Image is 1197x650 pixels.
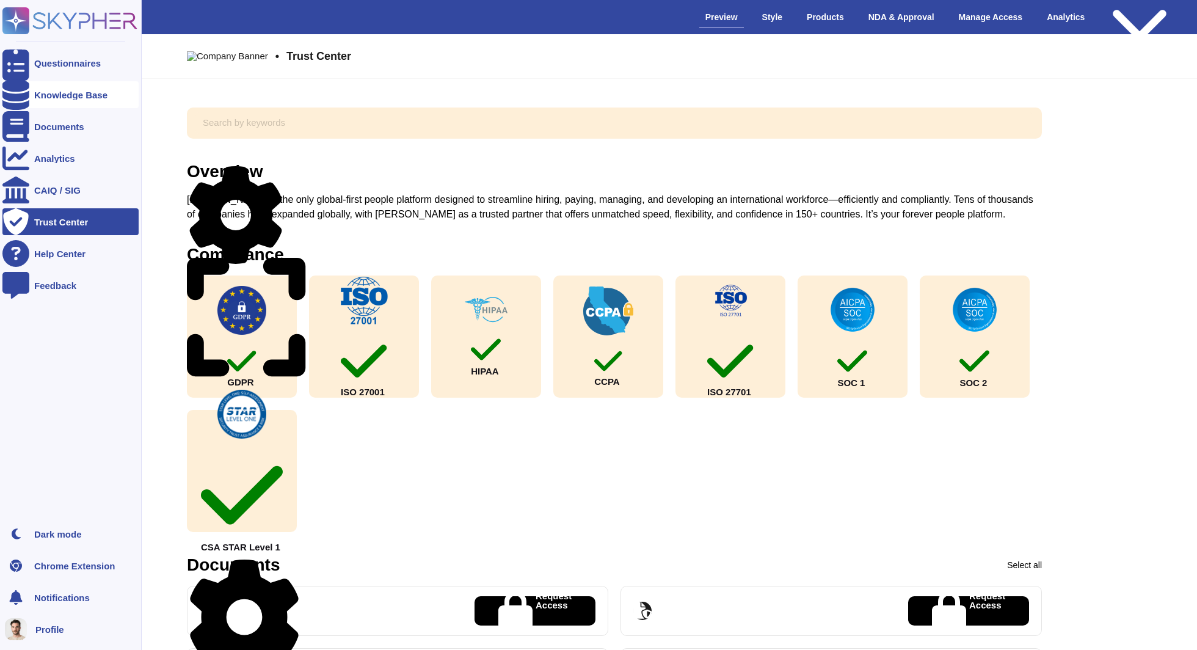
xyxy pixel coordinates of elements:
[465,297,508,323] img: check
[34,281,76,290] div: Feedback
[34,593,90,602] span: Notifications
[34,186,81,195] div: CAIQ / SIG
[34,530,82,539] div: Dark mode
[862,7,941,27] div: NDA & Approval
[217,390,266,439] img: check
[2,49,139,76] a: Questionnaires
[34,122,84,131] div: Documents
[1041,7,1091,27] div: Analytics
[801,7,850,27] div: Products
[187,51,268,61] img: Company Banner
[2,240,139,267] a: Help Center
[201,448,283,551] div: CSA STAR Level 1
[286,51,351,62] span: Trust Center
[828,285,877,334] img: check
[34,154,75,163] div: Analytics
[2,113,139,140] a: Documents
[699,7,744,28] div: Preview
[275,51,279,62] span: •
[2,272,139,299] a: Feedback
[2,177,139,203] a: CAIQ / SIG
[536,591,572,630] p: Request Access
[2,81,139,108] a: Knowledge Base
[953,7,1029,27] div: Manage Access
[594,345,622,386] div: CCPA
[187,246,284,263] div: Compliance
[187,192,1042,222] div: [PERSON_NAME] is the only global-first people platform designed to streamline hiring, paying, man...
[969,591,1005,630] p: Request Access
[338,276,390,325] img: check
[5,618,27,640] img: user
[706,276,755,325] img: check
[34,59,101,68] div: Questionnaires
[471,332,501,376] div: HIPAA
[2,208,139,235] a: Trust Center
[583,287,633,335] img: check
[195,112,1033,134] input: Search by keywords
[2,616,35,643] button: user
[187,163,263,180] div: Overview
[34,561,115,571] div: Chrome Extension
[2,145,139,172] a: Analytics
[959,344,989,387] div: SOC 2
[341,335,387,397] div: ISO 27001
[35,625,64,634] span: Profile
[34,217,88,227] div: Trust Center
[837,344,867,387] div: SOC 1
[756,7,788,27] div: Style
[950,285,999,334] img: check
[187,557,280,574] div: Documents
[227,345,256,387] div: GDPR
[1007,561,1042,569] div: Select all
[707,335,754,397] div: ISO 27701
[34,249,85,258] div: Help Center
[34,90,107,100] div: Knowledge Base
[2,552,139,579] a: Chrome Extension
